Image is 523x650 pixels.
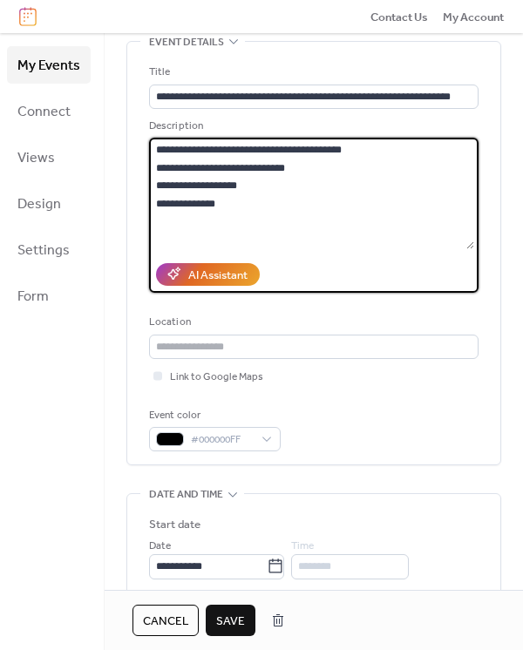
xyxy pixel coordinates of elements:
span: My Account [443,9,504,26]
span: Views [17,145,55,172]
a: Design [7,185,91,222]
span: Event details [149,34,224,51]
a: Connect [7,92,91,130]
div: Title [149,64,475,81]
span: Settings [17,237,70,264]
span: Cancel [143,613,188,630]
div: Description [149,118,475,135]
span: Date [149,538,171,555]
button: AI Assistant [156,263,260,286]
span: Design [17,191,61,218]
span: Save [216,613,245,630]
a: Views [7,139,91,176]
img: logo [19,7,37,26]
span: My Events [17,52,80,79]
a: Settings [7,231,91,268]
a: Form [7,277,91,315]
span: Form [17,283,49,310]
a: My Events [7,46,91,84]
a: My Account [443,8,504,25]
div: Start date [149,516,200,533]
button: Save [206,605,255,636]
span: Time [291,538,314,555]
span: Date and time [149,486,223,504]
span: Connect [17,98,71,125]
button: Cancel [132,605,199,636]
span: #000000FF [191,431,253,449]
div: Event color [149,407,277,424]
div: Location [149,314,475,331]
a: Contact Us [370,8,428,25]
span: Contact Us [370,9,428,26]
span: Link to Google Maps [170,369,263,386]
div: AI Assistant [188,267,248,284]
